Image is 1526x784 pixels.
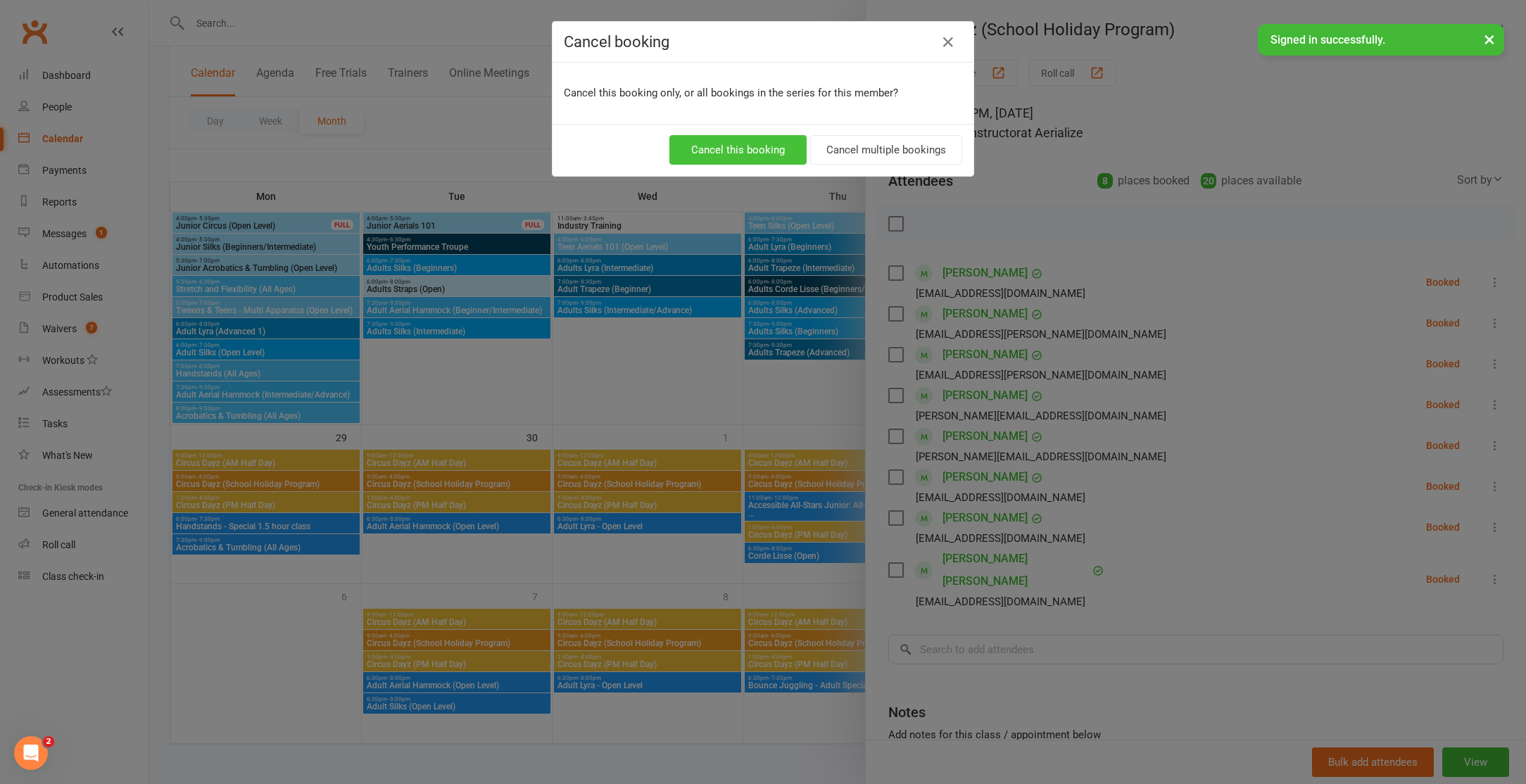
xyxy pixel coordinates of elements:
[564,33,962,51] h4: Cancel booking
[810,135,962,165] button: Cancel multiple bookings
[937,31,959,53] button: Close
[564,84,962,101] p: Cancel this booking only, or all bookings in the series for this member?
[669,135,807,165] button: Cancel this booking
[14,736,48,770] iframe: Intercom live chat
[43,736,54,747] span: 2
